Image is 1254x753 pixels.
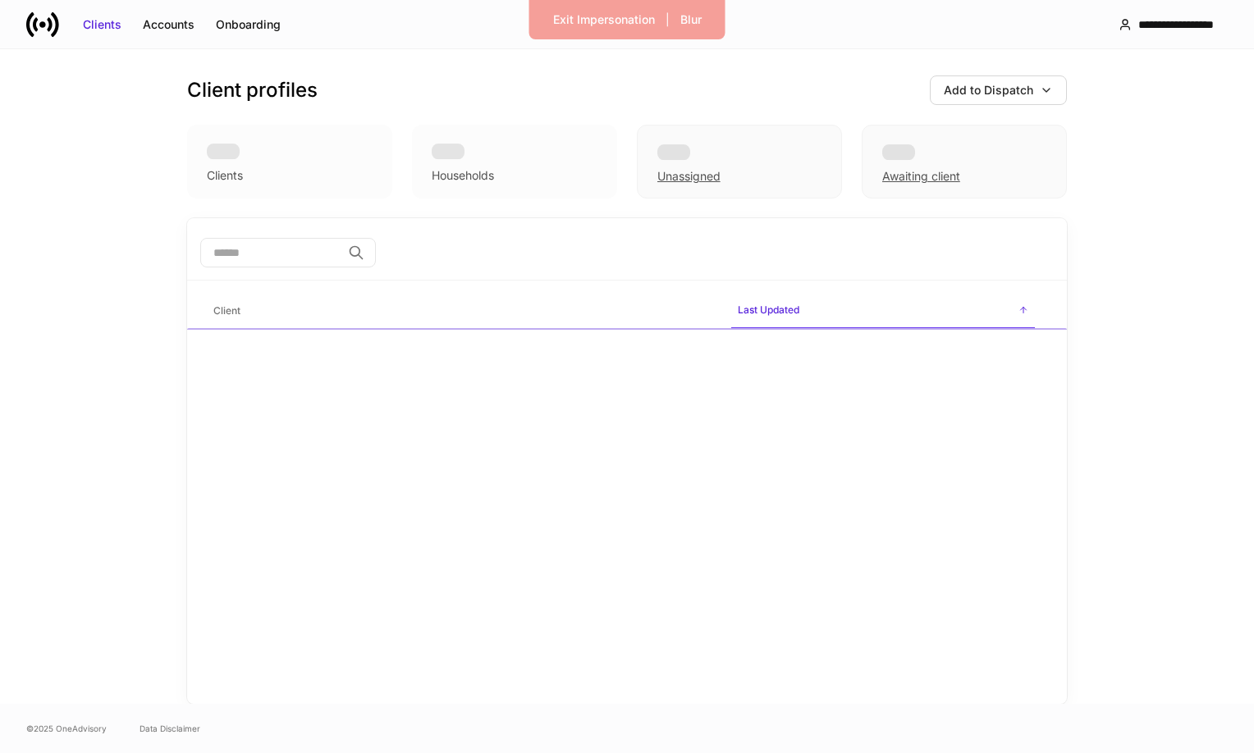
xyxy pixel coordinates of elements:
[26,722,107,735] span: © 2025 OneAdvisory
[143,16,195,33] div: Accounts
[553,11,655,28] div: Exit Impersonation
[930,75,1067,105] button: Add to Dispatch
[862,125,1067,199] div: Awaiting client
[882,168,960,185] div: Awaiting client
[207,167,243,184] div: Clients
[657,168,721,185] div: Unassigned
[670,7,712,33] button: Blur
[542,7,666,33] button: Exit Impersonation
[731,294,1035,329] span: Last Updated
[205,11,291,38] button: Onboarding
[216,16,281,33] div: Onboarding
[213,303,240,318] h6: Client
[738,302,799,317] h6: Last Updated
[187,77,318,103] h3: Client profiles
[637,125,842,199] div: Unassigned
[83,16,121,33] div: Clients
[944,82,1033,98] div: Add to Dispatch
[72,11,132,38] button: Clients
[140,722,200,735] a: Data Disclaimer
[432,167,494,184] div: Households
[680,11,702,28] div: Blur
[132,11,205,38] button: Accounts
[207,294,718,328] span: Client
